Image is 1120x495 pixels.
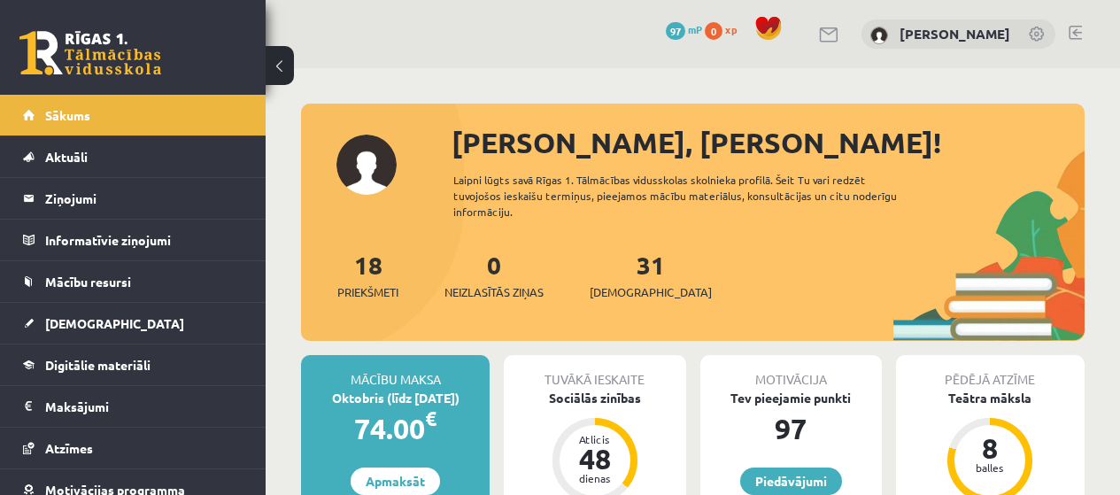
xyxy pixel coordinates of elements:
span: 97 [666,22,685,40]
span: xp [725,22,737,36]
a: 0 xp [705,22,745,36]
span: € [425,406,436,431]
a: [DEMOGRAPHIC_DATA] [23,303,243,344]
span: Mācību resursi [45,274,131,290]
span: Digitālie materiāli [45,357,151,373]
span: Sākums [45,107,90,123]
a: 18Priekšmeti [337,249,398,301]
div: Oktobris (līdz [DATE]) [301,389,490,407]
img: Marija Tihoņenko [870,27,888,44]
div: [PERSON_NAME], [PERSON_NAME]! [452,121,1085,164]
div: Teātra māksla [896,389,1085,407]
div: 48 [568,445,622,473]
div: Mācību maksa [301,355,490,389]
span: Aktuāli [45,149,88,165]
span: Atzīmes [45,440,93,456]
a: Mācību resursi [23,261,243,302]
span: mP [688,22,702,36]
span: 0 [705,22,722,40]
legend: Maksājumi [45,386,243,427]
div: Tev pieejamie punkti [700,389,882,407]
div: dienas [568,473,622,483]
a: Rīgas 1. Tālmācības vidusskola [19,31,161,75]
div: Sociālās zinības [504,389,685,407]
div: Tuvākā ieskaite [504,355,685,389]
span: Neizlasītās ziņas [444,283,544,301]
legend: Ziņojumi [45,178,243,219]
a: 97 mP [666,22,702,36]
span: Priekšmeti [337,283,398,301]
legend: Informatīvie ziņojumi [45,220,243,260]
a: 31[DEMOGRAPHIC_DATA] [590,249,712,301]
div: Atlicis [568,434,622,445]
div: 97 [700,407,882,450]
a: Maksājumi [23,386,243,427]
div: Laipni lūgts savā Rīgas 1. Tālmācības vidusskolas skolnieka profilā. Šeit Tu vari redzēt tuvojošo... [453,172,923,220]
a: Sākums [23,95,243,135]
a: Aktuāli [23,136,243,177]
a: Apmaksāt [351,468,440,495]
div: balles [963,462,1016,473]
div: 74.00 [301,407,490,450]
div: Pēdējā atzīme [896,355,1085,389]
div: Motivācija [700,355,882,389]
a: Ziņojumi [23,178,243,219]
div: 8 [963,434,1016,462]
a: Piedāvājumi [740,468,842,495]
a: [PERSON_NAME] [900,25,1010,43]
span: [DEMOGRAPHIC_DATA] [45,315,184,331]
a: Atzīmes [23,428,243,468]
span: [DEMOGRAPHIC_DATA] [590,283,712,301]
a: 0Neizlasītās ziņas [444,249,544,301]
a: Digitālie materiāli [23,344,243,385]
a: Informatīvie ziņojumi [23,220,243,260]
